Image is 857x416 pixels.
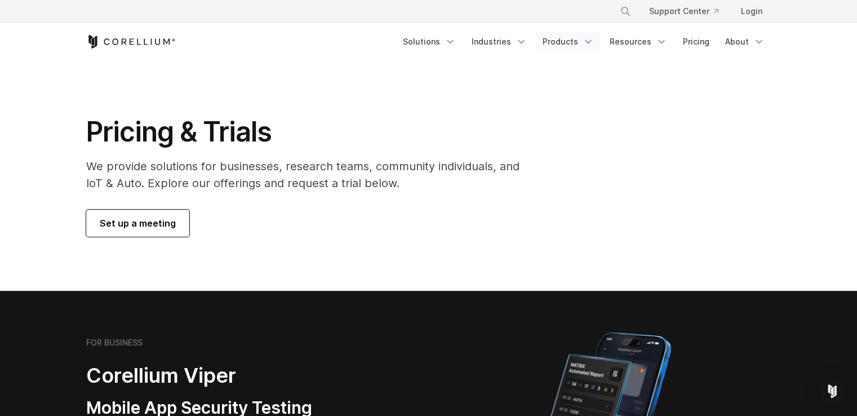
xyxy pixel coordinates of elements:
div: Open Intercom Messenger [819,378,846,405]
div: Navigation Menu [396,32,771,52]
h1: Pricing & Trials [86,115,535,149]
a: Solutions [396,32,463,52]
a: About [718,32,771,52]
a: Resources [603,32,674,52]
a: Products [536,32,601,52]
p: We provide solutions for businesses, research teams, community individuals, and IoT & Auto. Explo... [86,158,535,192]
a: Support Center [640,1,727,21]
a: Set up a meeting [86,210,189,237]
h6: FOR BUSINESS [86,338,143,348]
span: Set up a meeting [100,216,176,230]
div: Navigation Menu [606,1,771,21]
a: Corellium Home [86,35,176,48]
a: Login [732,1,771,21]
a: Industries [465,32,534,52]
a: Pricing [676,32,716,52]
h2: Corellium Viper [86,363,375,388]
button: Search [615,1,636,21]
